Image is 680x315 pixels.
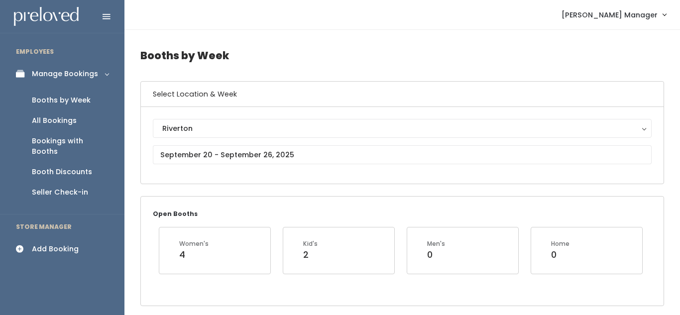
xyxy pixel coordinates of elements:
[32,187,88,198] div: Seller Check-in
[551,248,569,261] div: 0
[141,82,664,107] h6: Select Location & Week
[140,42,664,69] h4: Booths by Week
[162,123,642,134] div: Riverton
[153,145,652,164] input: September 20 - September 26, 2025
[14,7,79,26] img: preloved logo
[32,69,98,79] div: Manage Bookings
[32,115,77,126] div: All Bookings
[303,248,318,261] div: 2
[179,248,209,261] div: 4
[551,239,569,248] div: Home
[153,119,652,138] button: Riverton
[562,9,658,20] span: [PERSON_NAME] Manager
[32,244,79,254] div: Add Booking
[427,248,445,261] div: 0
[32,136,109,157] div: Bookings with Booths
[427,239,445,248] div: Men's
[179,239,209,248] div: Women's
[552,4,676,25] a: [PERSON_NAME] Manager
[32,95,91,105] div: Booths by Week
[153,210,198,218] small: Open Booths
[32,167,92,177] div: Booth Discounts
[303,239,318,248] div: Kid's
